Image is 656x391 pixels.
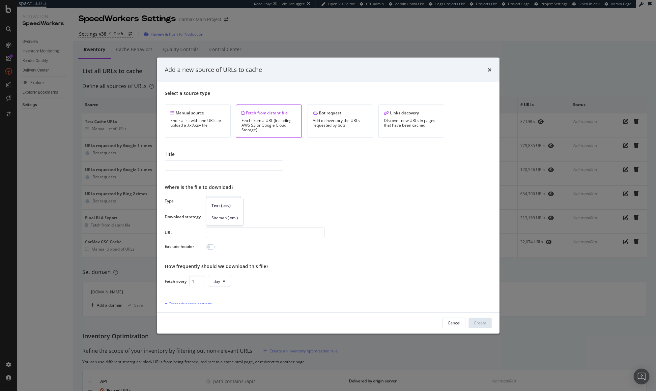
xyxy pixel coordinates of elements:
div: Open advanced settings [165,301,212,306]
div: Download strategy [165,214,201,220]
div: Links discovery [384,110,439,115]
div: Discover new URLs in pages that have been cached [384,118,439,127]
button: Cancel [442,317,466,328]
div: Add a new source of URLs to cache [165,66,262,74]
div: times [488,66,492,74]
div: Create [474,320,486,326]
div: Select a source type [165,90,492,96]
div: Exclude header [165,244,201,249]
span: day [214,278,220,284]
span: Text (.csv) [212,203,238,209]
div: Type [165,198,201,204]
div: Cancel [448,320,460,326]
div: URL [165,230,201,235]
div: Open Intercom Messenger [634,369,649,384]
div: Manual source [170,110,225,115]
button: Create [469,317,492,328]
div: Add to Inventory the URLs requested by bots [313,118,367,127]
div: Fetch from distant file [242,110,296,115]
div: Fetch from a URL (including AWS S3 or Google Cloud Storage) [242,118,296,132]
button: day [208,276,231,286]
div: Bot request [313,110,367,115]
div: Fetch every [165,278,186,284]
div: modal [157,58,499,334]
div: Title [165,151,492,157]
span: Sitemap (.xml) [212,215,238,221]
div: Where is the file to download? [165,184,492,190]
button: Text (.csv) [206,195,241,206]
div: How frequently should we download this file? [165,263,492,269]
div: Enter a list with one URLs or upload a .txt/.csv file [170,118,225,127]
